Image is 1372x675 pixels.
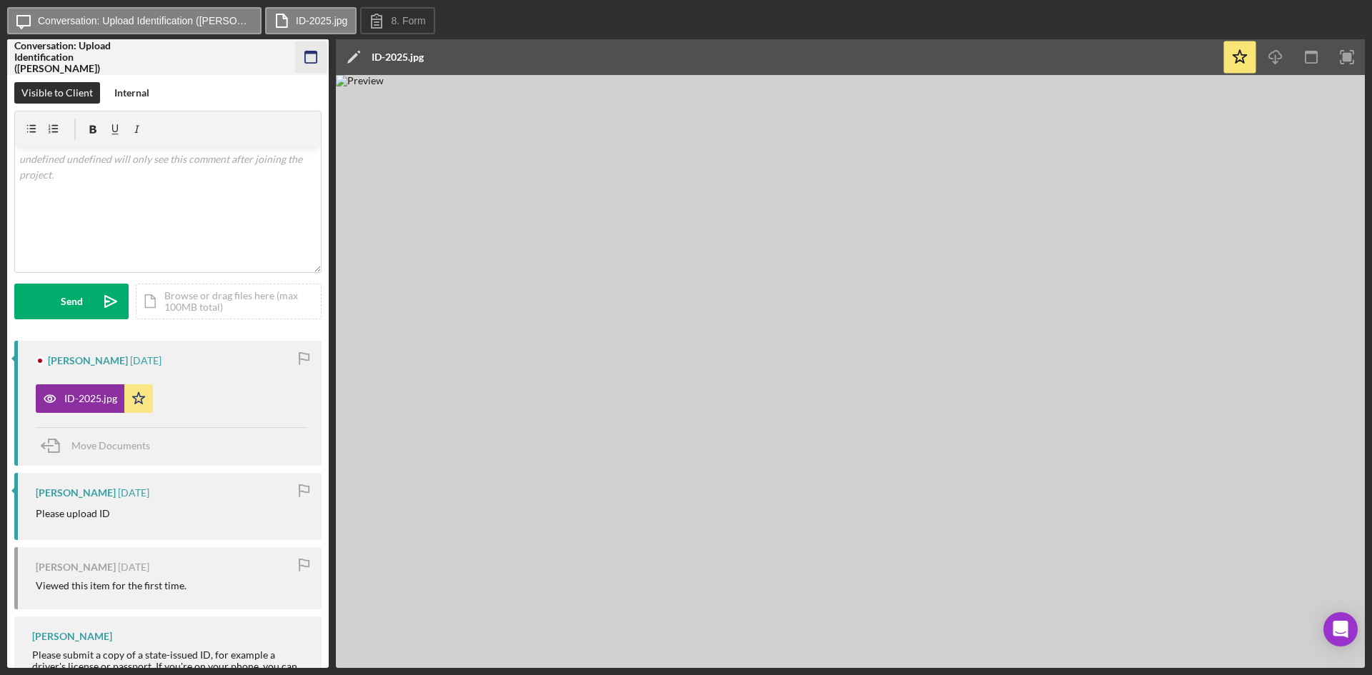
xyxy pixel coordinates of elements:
[36,487,116,499] div: [PERSON_NAME]
[14,284,129,319] button: Send
[36,428,164,464] button: Move Documents
[7,7,262,34] button: Conversation: Upload Identification ([PERSON_NAME])
[36,506,110,521] p: Please upload ID
[336,75,1365,668] img: Preview
[114,82,149,104] div: Internal
[118,487,149,499] time: 2025-09-02 20:28
[64,393,117,404] div: ID-2025.jpg
[32,631,112,642] div: [PERSON_NAME]
[36,384,153,413] button: ID-2025.jpg
[391,15,425,26] label: 8. Form
[296,15,347,26] label: ID-2025.jpg
[14,40,114,74] div: Conversation: Upload Identification ([PERSON_NAME])
[118,561,149,573] time: 2025-08-27 19:11
[38,15,252,26] label: Conversation: Upload Identification ([PERSON_NAME])
[48,355,128,366] div: [PERSON_NAME]
[107,82,156,104] button: Internal
[61,284,83,319] div: Send
[1323,612,1358,646] div: Open Intercom Messenger
[71,439,150,451] span: Move Documents
[130,355,161,366] time: 2025-09-03 23:03
[36,580,187,591] div: Viewed this item for the first time.
[265,7,357,34] button: ID-2025.jpg
[360,7,434,34] button: 8. Form
[21,82,93,104] div: Visible to Client
[14,82,100,104] button: Visible to Client
[372,51,424,63] div: ID-2025.jpg
[36,561,116,573] div: [PERSON_NAME]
